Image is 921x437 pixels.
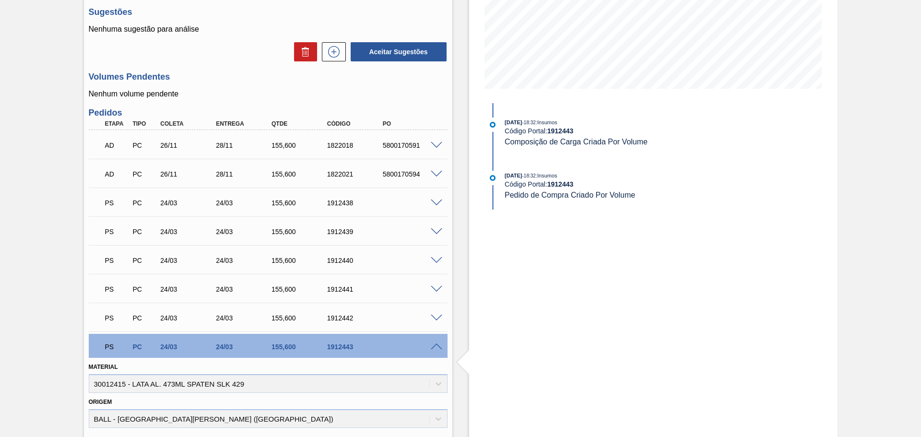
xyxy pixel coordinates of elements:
span: : Insumos [536,119,557,125]
span: - 18:32 [522,120,536,125]
h3: Sugestões [89,7,448,17]
div: 24/03/2025 [213,314,276,322]
div: Entrega [213,120,276,127]
div: Código [325,120,387,127]
div: Código Portal: [505,180,732,188]
div: 1822018 [325,142,387,149]
div: 1912442 [325,314,387,322]
div: Pedido de Compra [130,228,159,236]
div: Pedido de Compra [130,257,159,264]
h3: Pedidos [89,108,448,118]
div: 1912443 [325,343,387,351]
div: Pedido de Compra [130,314,159,322]
div: 24/03/2025 [158,314,220,322]
div: Aguardando Descarga [103,135,131,156]
p: PS [105,228,129,236]
div: 1912439 [325,228,387,236]
div: Pedido de Compra [130,199,159,207]
div: 26/11/2024 [158,142,220,149]
div: Excluir Sugestões [289,42,317,61]
div: Qtde [269,120,331,127]
strong: 1912443 [547,127,574,135]
p: AD [105,170,129,178]
div: 155,600 [269,257,331,264]
div: Pedido de Compra [130,343,159,351]
div: 1912441 [325,285,387,293]
div: 28/11/2024 [213,170,276,178]
label: Material [89,364,118,370]
div: 26/11/2024 [158,170,220,178]
div: Tipo [130,120,159,127]
span: Composição de Carga Criada Por Volume [505,138,648,146]
div: 24/03/2025 [213,343,276,351]
div: Etapa [103,120,131,127]
div: 155,600 [269,285,331,293]
p: Nenhum volume pendente [89,90,448,98]
div: Pedido de Compra [130,170,159,178]
span: [DATE] [505,173,522,178]
div: 155,600 [269,228,331,236]
div: 24/03/2025 [213,228,276,236]
div: Aceitar Sugestões [346,41,448,62]
p: PS [105,285,129,293]
div: Código Portal: [505,127,732,135]
div: Aguardando PC SAP [103,192,131,213]
div: 5800170594 [380,170,443,178]
div: 155,600 [269,199,331,207]
span: [DATE] [505,119,522,125]
div: PO [380,120,443,127]
div: 155,600 [269,170,331,178]
div: Pedido de Compra [130,142,159,149]
button: Aceitar Sugestões [351,42,447,61]
div: 24/03/2025 [158,257,220,264]
div: Aguardando PC SAP [103,279,131,300]
div: Nova sugestão [317,42,346,61]
div: Aguardando PC SAP [103,250,131,271]
div: 24/03/2025 [158,199,220,207]
div: Aguardando PC SAP [103,221,131,242]
strong: 1912443 [547,180,574,188]
span: Pedido de Compra Criado Por Volume [505,191,635,199]
div: 1822021 [325,170,387,178]
div: Aguardando Descarga [103,164,131,185]
div: 5800170591 [380,142,443,149]
div: 24/03/2025 [213,257,276,264]
label: Origem [89,399,112,405]
div: 155,600 [269,142,331,149]
div: 24/03/2025 [213,285,276,293]
div: 155,600 [269,314,331,322]
div: 155,600 [269,343,331,351]
div: 24/03/2025 [158,285,220,293]
div: 24/03/2025 [158,343,220,351]
div: 1912440 [325,257,387,264]
div: Pedido de Compra [130,285,159,293]
div: 28/11/2024 [213,142,276,149]
span: - 18:32 [522,173,536,178]
div: 24/03/2025 [213,199,276,207]
img: atual [490,122,496,128]
p: Nenhuma sugestão para análise [89,25,448,34]
span: : Insumos [536,173,557,178]
p: PS [105,257,129,264]
p: PS [105,343,129,351]
p: PS [105,199,129,207]
div: 24/03/2025 [158,228,220,236]
div: Aguardando PC SAP [103,307,131,329]
div: Coleta [158,120,220,127]
p: PS [105,314,129,322]
div: Aguardando PC SAP [103,336,131,357]
h3: Volumes Pendentes [89,72,448,82]
img: atual [490,175,496,181]
p: AD [105,142,129,149]
div: 1912438 [325,199,387,207]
